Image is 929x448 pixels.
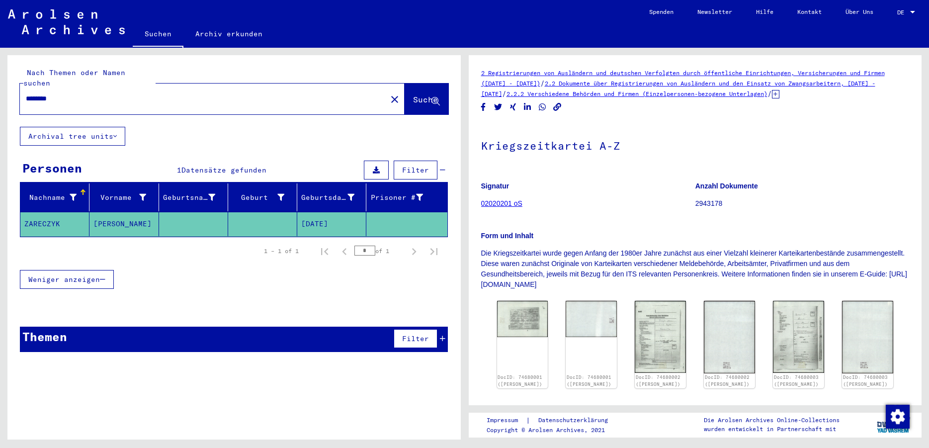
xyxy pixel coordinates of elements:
div: Prisoner # [370,192,422,203]
img: yv_logo.png [875,412,912,437]
a: 02020201 oS [481,199,522,207]
mat-header-cell: Geburtsname [159,183,228,211]
button: Copy link [552,101,563,113]
div: Nachname [24,189,89,205]
button: Weniger anzeigen [20,270,114,289]
b: Signatur [481,182,509,190]
b: Form und Inhalt [481,232,534,240]
mat-icon: close [389,93,401,105]
div: Vorname [93,192,146,203]
img: 002.jpg [842,301,893,373]
p: Die Arolsen Archives Online-Collections [704,416,840,425]
button: Archival tree units [20,127,125,146]
div: Geburtsdatum [301,192,354,203]
div: Geburtsdatum [301,189,367,205]
img: 001.jpg [497,301,548,337]
span: Filter [402,334,429,343]
mat-header-cell: Geburtsdatum [297,183,366,211]
mat-cell: [PERSON_NAME] [89,212,159,236]
span: Suche [413,94,438,104]
span: DE [897,9,908,16]
mat-header-cell: Vorname [89,183,159,211]
a: DocID: 74680003 ([PERSON_NAME]) [774,374,819,387]
div: Geburt‏ [232,192,284,203]
a: DocID: 74680002 ([PERSON_NAME]) [705,374,750,387]
span: Filter [402,166,429,175]
button: Share on LinkedIn [522,101,533,113]
button: Share on Twitter [493,101,504,113]
a: 2.2 Dokumente über Registrierungen von Ausländern und den Einsatz von Zwangsarbeitern, [DATE] - [... [481,80,875,97]
button: First page [315,241,335,261]
p: Copyright © Arolsen Archives, 2021 [487,426,620,435]
div: Vorname [93,189,158,205]
span: / [502,89,507,98]
img: 002.jpg [566,301,617,337]
img: Arolsen_neg.svg [8,9,125,34]
span: / [540,79,545,88]
button: Share on Xing [508,101,518,113]
div: Geburt‏ [232,189,297,205]
mat-header-cell: Nachname [20,183,89,211]
a: DocID: 74680003 ([PERSON_NAME]) [843,374,888,387]
img: 001.jpg [773,301,824,373]
mat-header-cell: Geburt‏ [228,183,297,211]
a: 2 Registrierungen von Ausländern und deutschen Verfolgten durch öffentliche Einrichtungen, Versic... [481,69,885,87]
p: 2943178 [695,198,909,209]
button: Filter [394,329,437,348]
img: 002.jpg [704,301,755,373]
a: 2.2.2 Verschiedene Behörden und Firmen (Einzelpersonen-bezogene Unterlagen) [507,90,767,97]
span: Weniger anzeigen [28,275,100,284]
div: Personen [22,159,82,177]
div: of 1 [354,246,404,256]
h1: Kriegszeitkartei A-Z [481,123,910,167]
button: Next page [404,241,424,261]
mat-cell: [DATE] [297,212,366,236]
button: Previous page [335,241,354,261]
button: Last page [424,241,444,261]
mat-header-cell: Prisoner # [366,183,447,211]
p: Die Kriegszeitkartei wurde gegen Anfang der 1980er Jahre zunächst aus einer Vielzahl kleinerer Ka... [481,248,910,290]
b: Anzahl Dokumente [695,182,758,190]
span: Datensätze gefunden [181,166,266,175]
div: Prisoner # [370,189,435,205]
mat-label: Nach Themen oder Namen suchen [23,68,125,88]
div: Nachname [24,192,77,203]
div: Geburtsname [163,192,215,203]
div: Themen [22,328,67,346]
button: Filter [394,161,437,179]
div: | [487,415,620,426]
p: wurden entwickelt in Partnerschaft mit [704,425,840,434]
img: 001.jpg [635,301,686,373]
button: Share on Facebook [478,101,489,113]
img: Zustimmung ändern [886,405,910,429]
a: Impressum [487,415,526,426]
a: DocID: 74680001 ([PERSON_NAME]) [567,374,611,387]
span: 1 [177,166,181,175]
button: Clear [385,89,405,109]
div: Geburtsname [163,189,228,205]
button: Share on WhatsApp [537,101,548,113]
div: 1 – 1 of 1 [264,247,299,256]
span: / [767,89,772,98]
a: Archiv erkunden [183,22,274,46]
a: DocID: 74680001 ([PERSON_NAME]) [498,374,542,387]
a: Datenschutzerklärung [530,415,620,426]
button: Suche [405,84,448,114]
mat-cell: ZARECZYK [20,212,89,236]
a: DocID: 74680002 ([PERSON_NAME]) [636,374,680,387]
a: Suchen [133,22,183,48]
